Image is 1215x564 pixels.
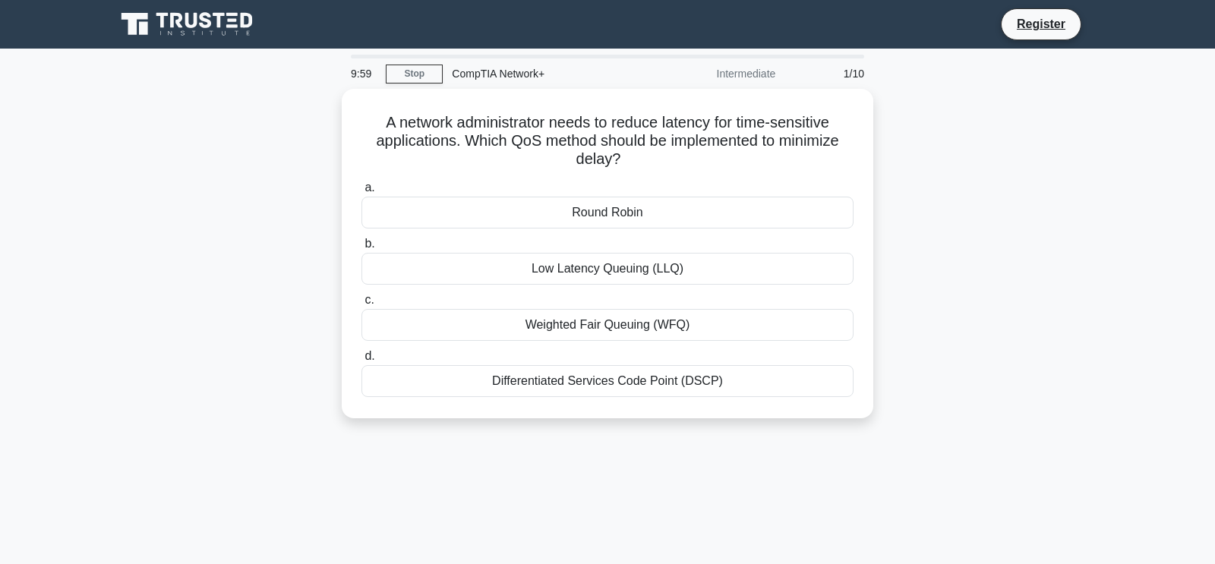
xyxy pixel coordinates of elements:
span: a. [364,181,374,194]
span: c. [364,293,374,306]
div: Weighted Fair Queuing (WFQ) [361,309,854,341]
div: Low Latency Queuing (LLQ) [361,253,854,285]
a: Stop [386,65,443,83]
a: Register [1008,14,1075,33]
span: d. [364,349,374,362]
div: Differentiated Services Code Point (DSCP) [361,365,854,397]
div: Round Robin [361,197,854,228]
div: Intermediate [652,58,784,89]
h5: A network administrator needs to reduce latency for time-sensitive applications. Which QoS method... [360,113,855,169]
div: 1/10 [784,58,873,89]
div: CompTIA Network+ [443,58,652,89]
span: b. [364,237,374,250]
div: 9:59 [342,58,386,89]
